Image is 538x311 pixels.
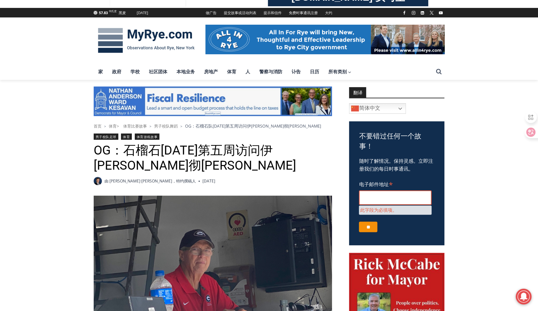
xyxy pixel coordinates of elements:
a: 房地产 [199,63,222,80]
a: 体育比赛故事 [123,123,147,129]
a: 政府 [107,63,126,80]
a: 首页 [94,123,102,129]
a: 脸书 [400,9,408,17]
a: 体育> [109,123,119,129]
font: [DATE] [202,178,215,184]
a: 简体中文 [349,103,406,114]
font: 不要错过任何一个故事！ [359,132,421,151]
a: 做广告 [202,8,220,17]
a: 体育 [121,133,132,140]
font: 由 [105,178,108,184]
a: 体育 [222,63,241,80]
font: OG：石榴石队[DATE]第五周访问伊[PERSON_NAME]彻[PERSON_NAME] [185,123,321,129]
font: 日历 [310,68,319,75]
font: 简体中文 [359,106,380,111]
font: 政府 [112,68,121,75]
div: 3 [69,56,72,62]
a: 社区团体 [144,63,172,80]
font: 人 [246,68,250,75]
a: 大约 [321,8,336,17]
font: > [180,124,182,129]
a: 警察与消防 [255,63,287,80]
a: 作者图片 [94,177,102,185]
font: 华氏度 [109,9,117,13]
a: 男子校队足球 [94,133,118,140]
a: [PERSON_NAME]·[PERSON_NAME]，特约撰稿人 [109,178,196,184]
font: 57.83 [99,10,108,15]
img: 查理·莫里斯头像 专业头像 [94,177,102,185]
a: 领英 [418,9,426,17]
font: [DOMAIN_NAME] 实习生 [182,67,295,78]
div: / [73,56,75,62]
font: 警察与消防 [259,68,282,75]
a: 学校 [126,63,144,80]
a: 讣告 [287,63,305,80]
font: [PERSON_NAME]庇护所秋季嘉年华：[DATE] [5,66,83,81]
button: 查看搜索表格 [433,66,445,78]
a: 男子校队舞蹈 [154,123,178,129]
font: 学校 [130,68,140,75]
font: 体育游戏故事 [137,134,157,139]
font: 社区团体 [149,68,167,75]
img: MyRye.com [94,23,199,58]
a: 本地业务 [172,63,199,80]
nav: 面包片 [94,123,332,129]
font: OG：石榴石[DATE]第五周访问伊[PERSON_NAME]彻[PERSON_NAME] [94,143,296,173]
nav: 主要导航 [94,63,356,80]
font: 随时了解情况。保持灵感。立即注册我们的每日时事通讯。 [359,157,433,172]
nav: 二级导航 [202,8,336,17]
a: 人 [241,63,255,80]
div: Apply Now <> summer and RHS senior internships available [166,0,311,64]
a: 家 [94,63,107,80]
font: 男子校队足球 [96,134,116,139]
font: 电子邮件地址 [359,181,388,187]
font: 房地产 [204,68,218,75]
font: > [150,124,152,129]
font: 体育 [123,134,130,139]
font: 翻译 [353,90,362,95]
a: 体育游戏故事 [135,133,159,140]
font: 家 [98,68,103,75]
font: [DATE] [137,10,148,15]
button: 所有类别的子菜单 [324,63,356,80]
img: zh-CN [351,105,359,112]
font: 黑麦 [119,10,126,15]
div: 6 [77,56,80,62]
a: 免费时事通讯注册 [285,8,321,17]
a: 提示和信件 [260,8,285,17]
img: 全力支持 Rye [205,25,445,54]
a: 十 [428,9,435,17]
font: 本地业务 [176,68,195,75]
a: [PERSON_NAME]庇护所秋季嘉年华：[DATE] [0,65,95,82]
a: 日历 [305,63,324,80]
a: [DOMAIN_NAME] 实习生 [158,64,318,82]
a: 优酷 [437,9,445,17]
font: 体育 [227,68,236,75]
a: 提交故事或活动列表 [220,8,260,17]
a: Instagram的 [409,9,417,17]
font: 此字段为必填项。 [360,207,397,213]
font: 讣告 [292,68,301,75]
div: Face Painting [69,19,92,54]
font: > [104,124,106,129]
